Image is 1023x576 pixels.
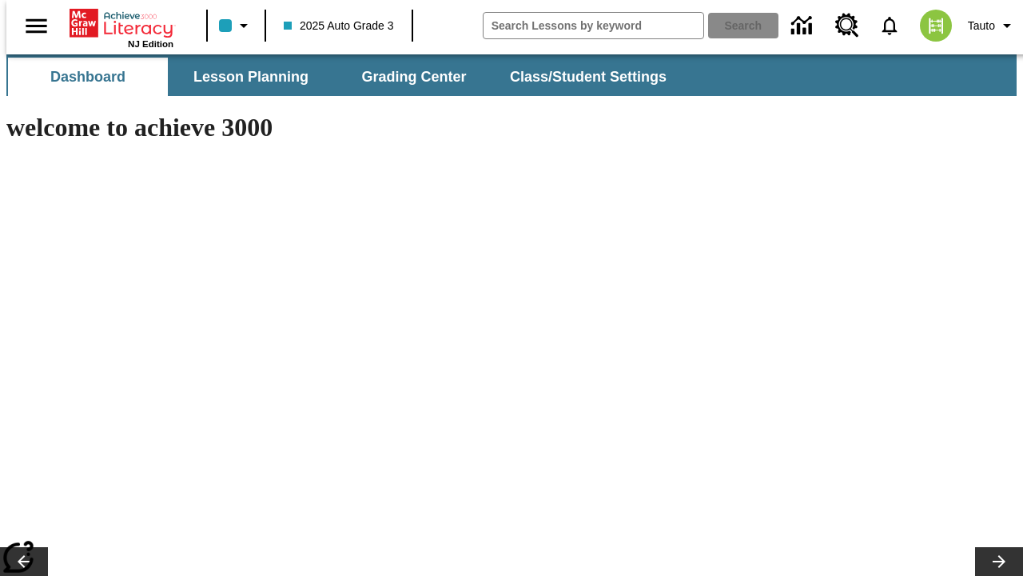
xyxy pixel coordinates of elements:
button: Class/Student Settings [497,58,679,96]
img: avatar image [920,10,952,42]
div: SubNavbar [6,54,1017,96]
a: Resource Center, Will open in new tab [826,4,869,47]
h1: welcome to achieve 3000 [6,113,697,142]
span: Lesson Planning [193,68,308,86]
span: Grading Center [361,68,466,86]
span: 2025 Auto Grade 3 [284,18,394,34]
a: Home [70,7,173,39]
div: Home [70,6,173,49]
span: Dashboard [50,68,125,86]
a: Notifications [869,5,910,46]
div: SubNavbar [6,58,681,96]
button: Grading Center [334,58,494,96]
input: search field [484,13,703,38]
button: Lesson Planning [171,58,331,96]
span: Class/Student Settings [510,68,667,86]
button: Dashboard [8,58,168,96]
a: Data Center [782,4,826,48]
button: Class color is light blue. Change class color [213,11,260,40]
button: Open side menu [13,2,60,50]
button: Lesson carousel, Next [975,547,1023,576]
button: Select a new avatar [910,5,961,46]
span: Tauto [968,18,995,34]
button: Profile/Settings [961,11,1023,40]
span: NJ Edition [128,39,173,49]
